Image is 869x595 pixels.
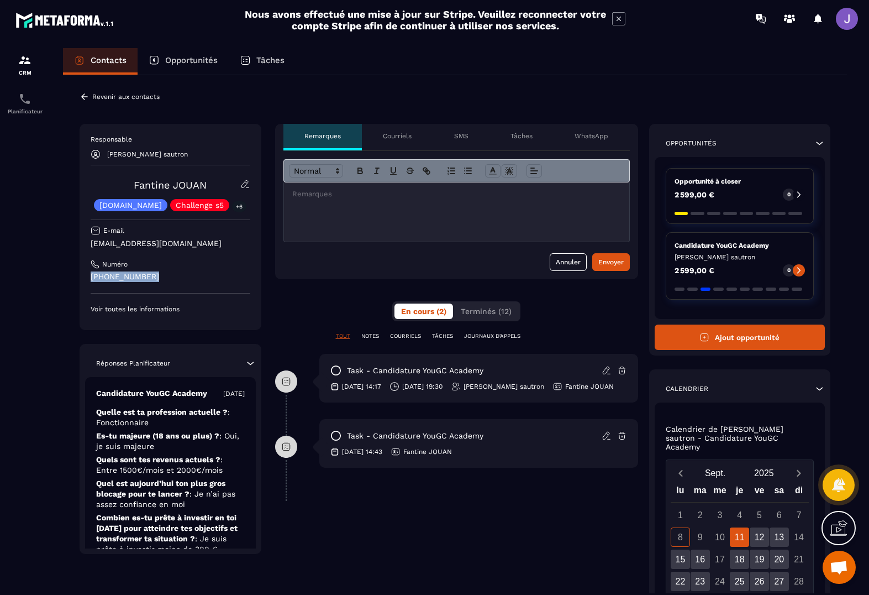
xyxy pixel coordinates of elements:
[3,45,47,84] a: formationformationCRM
[823,551,856,584] div: Ouvrir le chat
[223,389,245,398] p: [DATE]
[671,550,690,569] div: 15
[770,528,789,547] div: 13
[730,528,749,547] div: 11
[342,382,381,391] p: [DATE] 14:17
[91,305,250,314] p: Voir toutes les informations
[461,307,512,316] span: Terminés (12)
[730,550,749,569] div: 18
[15,10,115,30] img: logo
[750,572,769,591] div: 26
[675,177,805,186] p: Opportunité à closer
[789,528,809,547] div: 14
[347,431,483,441] p: task - Candidature YouGC Academy
[710,550,729,569] div: 17
[666,384,708,393] p: Calendrier
[666,425,814,451] p: Calendrier de [PERSON_NAME] sautron - Candidature YouGC Academy
[336,332,350,340] p: TOUT
[96,359,170,368] p: Réponses Planificateur
[675,267,714,274] p: 2 599,00 €
[730,483,750,502] div: je
[770,572,789,591] div: 27
[3,84,47,123] a: schedulerschedulerPlanificateur
[770,550,789,569] div: 20
[96,431,245,452] p: Es-tu majeure (18 ans ou plus) ?
[655,325,825,350] button: Ajout opportunité
[510,132,533,140] p: Tâches
[575,132,608,140] p: WhatsApp
[454,132,468,140] p: SMS
[401,307,446,316] span: En cours (2)
[3,70,47,76] p: CRM
[675,253,805,262] p: [PERSON_NAME] sautron
[671,466,691,481] button: Previous month
[63,48,138,75] a: Contacts
[256,55,285,65] p: Tâches
[787,191,791,199] p: 0
[710,505,729,525] div: 3
[107,150,188,158] p: [PERSON_NAME] sautron
[789,572,809,591] div: 28
[96,455,245,476] p: Quels sont tes revenus actuels ?
[96,388,207,399] p: Candidature YouGC Academy
[550,253,587,271] button: Annuler
[671,483,691,502] div: lu
[403,447,452,456] p: Fantine JOUAN
[454,304,518,319] button: Terminés (12)
[788,466,809,481] button: Next month
[402,382,443,391] p: [DATE] 19:30
[96,407,245,428] p: Quelle est ta profession actuelle ?
[710,483,730,502] div: me
[710,528,729,547] div: 10
[598,257,624,268] div: Envoyer
[750,483,770,502] div: ve
[394,304,453,319] button: En cours (2)
[730,505,749,525] div: 4
[244,8,607,32] h2: Nous avons effectué une mise à jour sur Stripe. Veuillez reconnecter votre compte Stripe afin de ...
[390,332,421,340] p: COURRIELS
[671,505,690,525] div: 1
[750,550,769,569] div: 19
[176,201,224,209] p: Challenge s5
[787,267,791,274] p: 0
[229,48,296,75] a: Tâches
[691,463,740,483] button: Open months overlay
[691,572,710,591] div: 23
[92,93,160,101] p: Revenir aux contacts
[675,191,714,199] p: 2 599,00 €
[165,55,218,65] p: Opportunités
[138,48,229,75] a: Opportunités
[99,201,162,209] p: [DOMAIN_NAME]
[789,483,809,502] div: di
[361,332,379,340] p: NOTES
[103,226,124,235] p: E-mail
[730,572,749,591] div: 25
[464,332,520,340] p: JOURNAUX D'APPELS
[18,92,31,106] img: scheduler
[789,550,809,569] div: 21
[91,55,127,65] p: Contacts
[671,572,690,591] div: 22
[770,505,789,525] div: 6
[91,238,250,249] p: [EMAIL_ADDRESS][DOMAIN_NAME]
[96,478,245,510] p: Quel est aujourd’hui ton plus gros blocage pour te lancer ?
[691,505,710,525] div: 2
[750,528,769,547] div: 12
[565,382,614,391] p: Fantine JOUAN
[102,260,128,269] p: Numéro
[91,135,250,144] p: Responsable
[789,505,809,525] div: 7
[432,332,453,340] p: TÂCHES
[592,253,630,271] button: Envoyer
[769,483,789,502] div: sa
[464,382,544,391] p: [PERSON_NAME] sautron
[96,513,245,555] p: Combien es-tu prête à investir en toi [DATE] pour atteindre tes objectifs et transformer ta situa...
[18,54,31,67] img: formation
[671,528,690,547] div: 8
[3,108,47,114] p: Planificateur
[383,132,412,140] p: Courriels
[347,366,483,376] p: task - Candidature YouGC Academy
[304,132,341,140] p: Remarques
[740,463,788,483] button: Open years overlay
[710,572,729,591] div: 24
